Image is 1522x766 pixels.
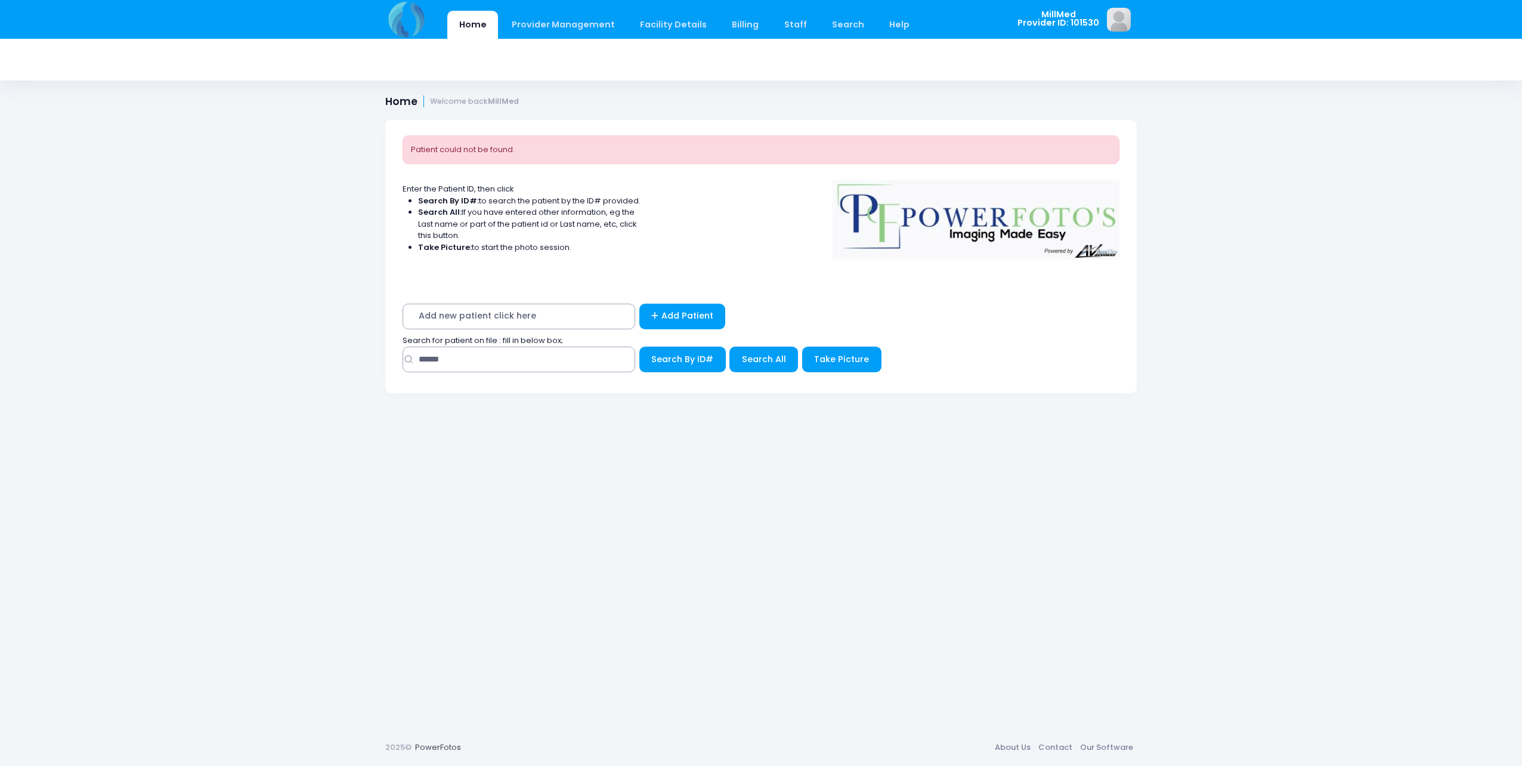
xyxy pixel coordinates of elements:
div: Patient could not be found. [403,135,1119,164]
button: Take Picture [802,347,881,372]
a: Facility Details [629,11,719,39]
li: to search the patient by the ID# provided. [418,195,641,207]
a: Home [447,11,498,39]
a: Provider Management [500,11,626,39]
span: Take Picture [814,353,869,365]
a: Contact [1034,737,1076,758]
a: Staff [772,11,818,39]
a: Search [820,11,876,39]
a: Add Patient [639,304,726,329]
img: Logo [827,172,1125,260]
img: image [1107,8,1131,32]
strong: Take Picture: [418,242,472,253]
button: Search By ID# [639,347,726,372]
a: Billing [720,11,771,39]
button: Search All [729,347,798,372]
span: Enter the Patient ID, then click [403,183,514,194]
a: Help [878,11,921,39]
li: to start the photo session. [418,242,641,254]
span: Search for patient on file : fill in below box; [403,335,563,346]
strong: MillMed [488,96,519,106]
span: Search By ID# [651,353,713,365]
strong: Search All: [418,206,462,218]
a: About Us [991,737,1034,758]
a: PowerFotos [415,742,461,753]
li: If you have entered other information, eg the Last name or part of the patient id or Last name, e... [418,206,641,242]
strong: Search By ID#: [418,195,479,206]
span: Add new patient click here [403,304,635,329]
small: Welcome back [430,97,519,106]
span: MillMed Provider ID: 101530 [1017,10,1099,27]
a: Our Software [1076,737,1137,758]
span: 2025© [385,742,412,753]
h1: Home [385,95,519,108]
span: Search All [742,353,786,365]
